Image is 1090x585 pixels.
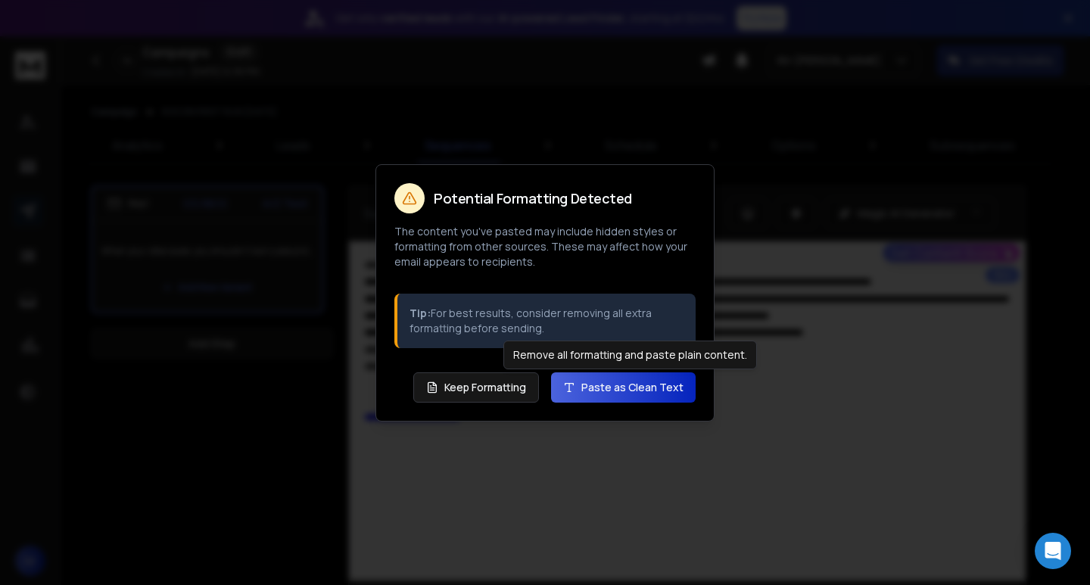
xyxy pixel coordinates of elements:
[503,341,757,369] div: Remove all formatting and paste plain content.
[410,306,684,336] p: For best results, consider removing all extra formatting before sending.
[413,372,539,403] button: Keep Formatting
[434,191,632,205] h2: Potential Formatting Detected
[551,372,696,403] button: Paste as Clean Text
[410,306,431,320] strong: Tip:
[1035,533,1071,569] div: Open Intercom Messenger
[394,224,696,269] p: The content you've pasted may include hidden styles or formatting from other sources. These may a...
